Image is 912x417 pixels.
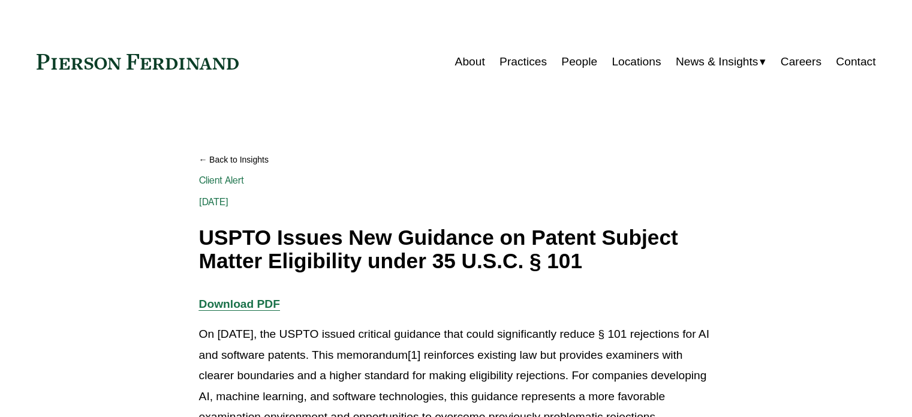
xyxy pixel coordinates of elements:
[199,226,714,272] h1: USPTO Issues New Guidance on Patent Subject Matter Eligibility under 35 U.S.C. § 101
[199,196,229,208] span: [DATE]
[612,50,661,73] a: Locations
[561,50,597,73] a: People
[676,52,759,73] span: News & Insights
[836,50,875,73] a: Contact
[199,298,280,310] a: Download PDF
[676,50,766,73] a: folder dropdown
[199,149,714,170] a: Back to Insights
[781,50,821,73] a: Careers
[199,175,245,186] a: Client Alert
[455,50,485,73] a: About
[499,50,547,73] a: Practices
